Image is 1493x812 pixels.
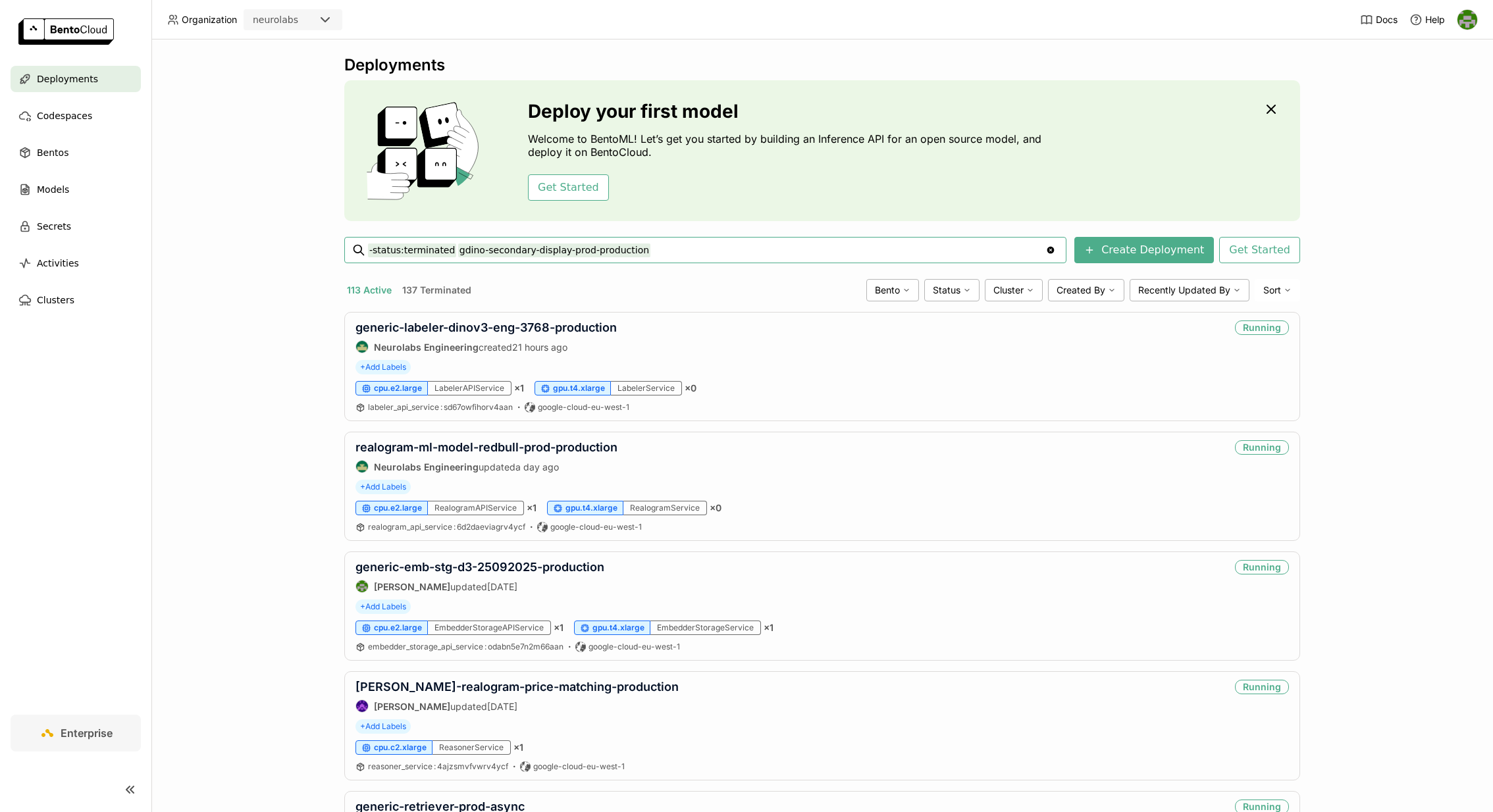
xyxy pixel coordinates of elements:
div: Recently Updated By [1130,279,1249,301]
strong: [PERSON_NAME] [374,581,450,592]
div: Running [1235,440,1289,455]
button: Get Started [1219,237,1300,263]
a: Docs [1360,13,1398,26]
span: embedder_storage_api_service odabn5e7n2m66aan [368,642,563,651]
span: cpu.e2.large [374,503,422,513]
div: created [355,340,617,353]
div: Help [1409,13,1445,26]
div: Created By [1048,279,1124,301]
div: LabelerAPIService [428,381,511,395]
span: Activities [37,255,79,271]
span: realogram_api_service 6d2daeviagrv4ycf [368,522,525,532]
span: × 1 [527,502,537,514]
span: gpu.t4.xlarge [553,383,605,393]
span: gpu.t4.xlarge [565,503,617,513]
span: Cluster [993,284,1024,296]
div: Cluster [985,279,1043,301]
span: labeler_api_service sd67owfihorv4aan [368,402,513,412]
a: realogram_api_service:6d2daeviagrv4ycf [368,522,525,532]
span: gpu.t4.xlarge [592,622,644,633]
div: Deployments [344,55,1300,75]
a: Secrets [11,213,141,240]
button: Get Started [528,174,609,201]
div: Running [1235,560,1289,574]
span: Bento [875,284,900,296]
div: Status [924,279,980,301]
a: labeler_api_service:sd67owfihorv4aan [368,402,513,413]
a: Enterprise [11,715,141,751]
span: Help [1425,14,1445,26]
img: cover onboarding [355,101,496,200]
div: updated [355,580,604,593]
span: Enterprise [61,726,113,740]
button: 137 Terminated [400,282,474,299]
span: Organization [182,14,237,26]
div: RealogramAPIService [428,501,524,515]
span: : [434,761,436,771]
input: Search [368,240,1045,261]
input: Selected neurolabs. [300,14,301,27]
p: Welcome to BentoML! Let’s get you started by building an Inference API for an open source model, ... [528,132,1048,159]
span: cpu.c2.xlarge [374,742,427,753]
strong: [PERSON_NAME] [374,701,450,712]
div: EmbedderStorageAPIService [428,621,551,635]
span: × 1 [764,622,773,634]
div: LabelerService [611,381,682,395]
span: Docs [1376,14,1398,26]
a: generic-emb-stg-d3-25092025-production [355,560,604,574]
div: RealogramService [623,501,707,515]
img: Neurolabs Engineering [356,341,368,353]
strong: Neurolabs Engineering [374,461,479,472]
button: 113 Active [344,282,394,299]
div: updated [355,699,679,713]
span: google-cloud-eu-west-1 [533,761,625,772]
span: : [454,522,456,532]
span: +Add Labels [355,599,411,614]
img: Sauyon Lee [356,700,368,712]
div: Running [1235,320,1289,335]
span: × 1 [514,382,524,394]
div: updated [355,460,617,473]
span: Bentos [37,145,68,161]
a: reasoner_service:4ajzsmvfvwrv4ycf [368,761,508,772]
span: × 0 [685,382,696,394]
a: embedder_storage_api_service:odabn5e7n2m66aan [368,642,563,652]
a: generic-labeler-dinov3-eng-3768-production [355,320,617,334]
span: × 1 [513,742,523,753]
a: Bentos [11,140,141,166]
div: Bento [866,279,919,301]
span: Status [933,284,960,296]
span: google-cloud-eu-west-1 [550,522,642,532]
span: 21 hours ago [512,342,567,353]
svg: Clear value [1045,245,1056,255]
span: : [485,642,486,651]
a: Clusters [11,287,141,313]
span: Clusters [37,292,74,308]
img: Neurolabs Engineering [356,461,368,472]
span: [DATE] [487,581,517,592]
span: +Add Labels [355,719,411,734]
strong: Neurolabs Engineering [374,342,479,353]
span: Sort [1263,284,1281,296]
span: Created By [1057,284,1105,296]
span: Deployments [37,71,98,87]
span: Codespaces [37,108,92,124]
span: reasoner_service 4ajzsmvfvwrv4ycf [368,761,508,771]
span: Recently Updated By [1138,284,1230,296]
button: Create Deployment [1074,237,1214,263]
span: google-cloud-eu-west-1 [538,402,629,413]
div: Running [1235,680,1289,694]
span: cpu.e2.large [374,383,422,393]
a: [PERSON_NAME]-realogram-price-matching-production [355,680,679,694]
a: Deployments [11,66,141,92]
span: Models [37,182,69,197]
span: [DATE] [487,701,517,712]
span: cpu.e2.large [374,622,422,633]
img: Toby Thomas [1457,10,1477,30]
img: logo [18,18,114,45]
div: neurolabs [253,13,298,26]
span: google-cloud-eu-west-1 [589,642,680,652]
div: Sort [1255,279,1300,301]
span: a day ago [515,461,559,472]
a: realogram-ml-model-redbull-prod-production [355,440,617,454]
